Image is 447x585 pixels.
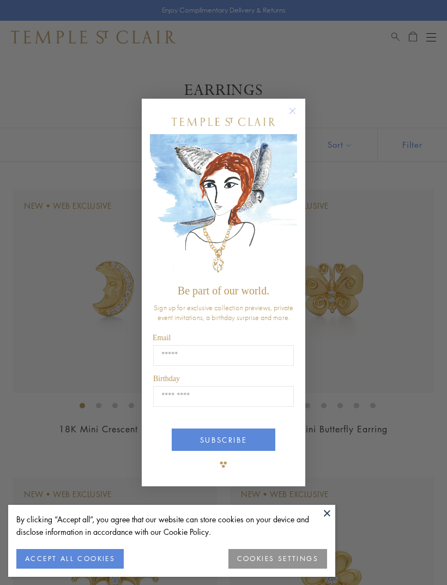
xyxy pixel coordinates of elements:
[291,110,305,123] button: Close dialog
[228,549,327,569] button: COOKIES SETTINGS
[153,345,294,366] input: Email
[16,513,327,538] div: By clicking “Accept all”, you agree that our website can store cookies on your device and disclos...
[153,375,180,383] span: Birthday
[150,134,297,280] img: c4a9eb12-d91a-4d4a-8ee0-386386f4f338.jpeg
[172,429,275,451] button: SUBSCRIBE
[153,334,171,342] span: Email
[213,454,234,475] img: TSC
[178,285,269,297] span: Be part of our world.
[154,303,293,322] span: Sign up for exclusive collection previews, private event invitations, a birthday surprise and more.
[392,534,436,574] iframe: Gorgias live chat messenger
[16,549,124,569] button: ACCEPT ALL COOKIES
[172,118,275,126] img: Temple St. Clair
